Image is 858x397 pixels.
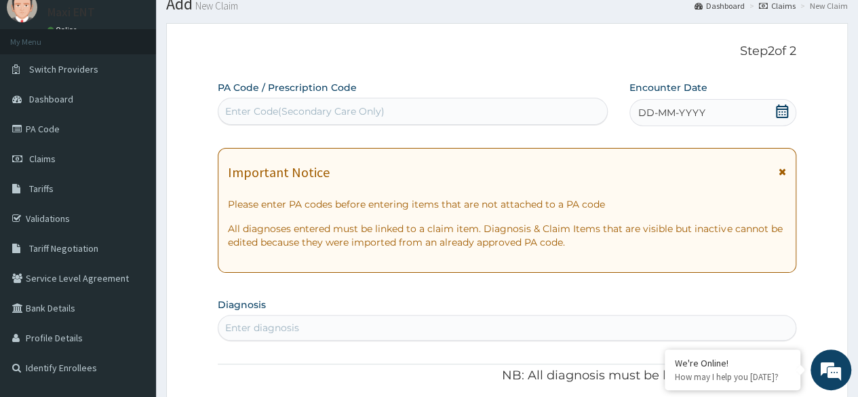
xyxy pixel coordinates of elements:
[222,7,255,39] div: Minimize live chat window
[218,298,266,311] label: Diagnosis
[29,242,98,254] span: Tariff Negotiation
[193,1,238,11] small: New Claim
[79,115,187,252] span: We're online!
[25,68,55,102] img: d_794563401_company_1708531726252_794563401
[47,6,95,18] p: Maxi ENT
[675,371,790,383] p: How may I help you today?
[675,357,790,369] div: We're Online!
[7,258,258,305] textarea: Type your message and hit 'Enter'
[228,165,330,180] h1: Important Notice
[29,93,73,105] span: Dashboard
[29,153,56,165] span: Claims
[218,44,796,59] p: Step 2 of 2
[629,81,707,94] label: Encounter Date
[638,106,705,119] span: DD-MM-YYYY
[71,76,228,94] div: Chat with us now
[29,63,98,75] span: Switch Providers
[228,222,786,249] p: All diagnoses entered must be linked to a claim item. Diagnosis & Claim Items that are visible bu...
[47,25,80,35] a: Online
[218,367,796,385] p: NB: All diagnosis must be linked to a claim item
[228,197,786,211] p: Please enter PA codes before entering items that are not attached to a PA code
[225,321,299,335] div: Enter diagnosis
[225,105,385,118] div: Enter Code(Secondary Care Only)
[29,183,54,195] span: Tariffs
[218,81,357,94] label: PA Code / Prescription Code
